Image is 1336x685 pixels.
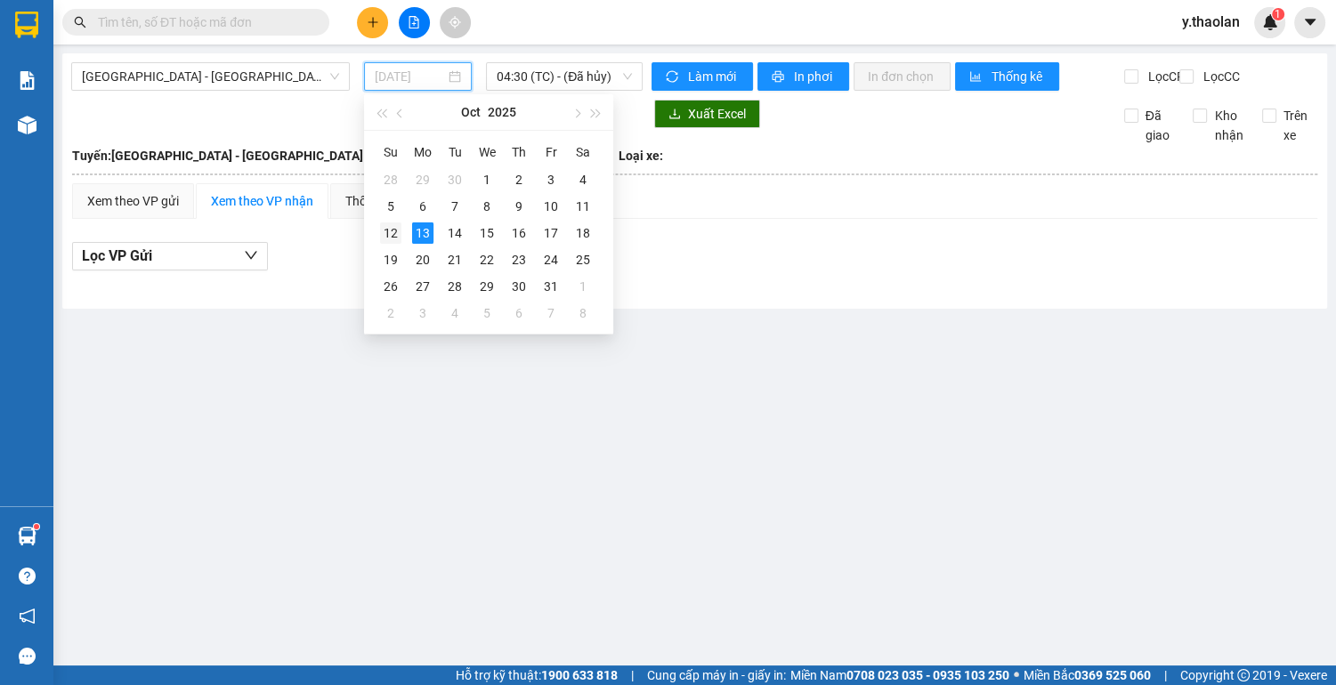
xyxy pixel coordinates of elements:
button: Oct [461,94,481,130]
td: 2025-10-31 [535,273,567,300]
div: 3 [540,169,562,190]
div: 16 [508,222,530,244]
th: We [471,138,503,166]
td: 2025-11-01 [567,273,599,300]
span: Thống kê [992,67,1045,86]
span: Lọc CC [1196,67,1243,86]
span: 1 [1275,8,1281,20]
span: aim [449,16,461,28]
button: downloadXuất Excel [654,100,760,128]
sup: 1 [1272,8,1284,20]
div: 24 [540,249,562,270]
td: 2025-10-22 [471,246,503,273]
div: 29 [476,276,498,297]
div: 23 [508,249,530,270]
td: 2025-10-17 [535,220,567,246]
div: 6 [412,196,433,217]
button: aim [440,7,471,38]
th: Tu [439,138,471,166]
span: caret-down [1302,14,1318,30]
td: 2025-10-11 [567,193,599,220]
td: 2025-10-12 [375,220,407,246]
div: 30 [508,276,530,297]
td: 2025-11-08 [567,300,599,326]
th: Sa [567,138,599,166]
td: 2025-10-27 [407,273,439,300]
span: Đã giao [1138,106,1180,145]
span: Hỗ trợ kỹ thuật: [456,665,618,685]
span: | [1164,665,1167,685]
span: y.thaolan [1168,11,1254,33]
div: 26 [380,276,401,297]
td: 2025-10-28 [439,273,471,300]
span: Miền Nam [790,665,1009,685]
div: 12 [380,222,401,244]
td: 2025-10-13 [407,220,439,246]
button: plus [357,7,388,38]
span: notification [19,608,36,625]
td: 2025-10-03 [535,166,567,193]
td: 2025-10-04 [567,166,599,193]
td: 2025-10-10 [535,193,567,220]
span: sync [666,70,681,85]
td: 2025-10-20 [407,246,439,273]
td: 2025-10-21 [439,246,471,273]
td: 2025-10-09 [503,193,535,220]
img: logo-vxr [15,12,38,38]
td: 2025-10-19 [375,246,407,273]
div: 14 [444,222,466,244]
th: Fr [535,138,567,166]
span: Làm mới [688,67,739,86]
div: 5 [476,302,498,324]
td: 2025-10-30 [503,273,535,300]
span: bar-chart [969,70,984,85]
td: 2025-10-24 [535,246,567,273]
span: Kho nhận [1207,106,1250,145]
span: Miền Bắc [1024,665,1151,685]
span: Loại xe: [619,146,663,165]
th: Su [375,138,407,166]
div: 22 [476,249,498,270]
div: 30 [444,169,466,190]
div: 10 [540,196,562,217]
span: Sài Gòn - Đắk Lắk [82,63,339,90]
button: file-add [399,7,430,38]
td: 2025-11-05 [471,300,503,326]
div: 9 [508,196,530,217]
span: Trên xe [1276,106,1318,145]
div: 31 [540,276,562,297]
div: 27 [412,276,433,297]
b: Tuyến: [GEOGRAPHIC_DATA] - [GEOGRAPHIC_DATA] [72,149,363,163]
td: 2025-10-16 [503,220,535,246]
div: 4 [444,302,466,324]
th: Mo [407,138,439,166]
span: Cung cấp máy in - giấy in: [647,665,786,685]
td: 2025-11-04 [439,300,471,326]
td: 2025-11-06 [503,300,535,326]
div: 25 [572,249,594,270]
span: search [74,16,86,28]
span: 04:30 (TC) - (Đã hủy) [497,63,632,90]
strong: 1900 633 818 [541,668,618,682]
div: 8 [572,302,594,324]
span: plus [367,16,379,28]
span: In phơi [794,67,835,86]
img: solution-icon [18,71,36,90]
div: 3 [412,302,433,324]
td: 2025-10-07 [439,193,471,220]
button: Lọc VP Gửi [72,242,268,270]
button: 2025 [488,94,516,130]
td: 2025-10-05 [375,193,407,220]
div: 1 [572,276,594,297]
div: Thống kê [345,191,396,211]
input: 13/10/2025 [375,67,445,86]
img: warehouse-icon [18,116,36,134]
div: 15 [476,222,498,244]
div: 5 [380,196,401,217]
td: 2025-10-08 [471,193,503,220]
div: Xem theo VP gửi [87,191,179,211]
td: 2025-10-23 [503,246,535,273]
div: 21 [444,249,466,270]
td: 2025-11-03 [407,300,439,326]
div: 19 [380,249,401,270]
